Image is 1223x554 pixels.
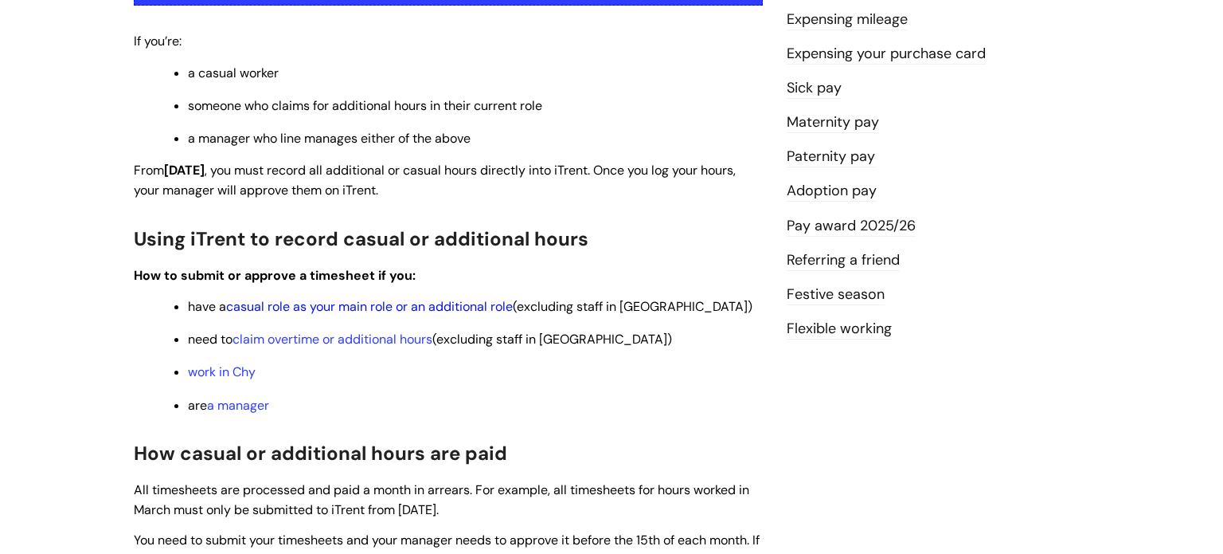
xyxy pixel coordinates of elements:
a: Expensing mileage [787,10,908,30]
span: a manager who line manages either of the above [188,130,471,147]
span: are [188,397,269,414]
a: Referring a friend [787,250,900,271]
a: Sick pay [787,78,842,99]
span: need to (excluding staff in [GEOGRAPHIC_DATA]) [188,331,672,348]
span: a casual worker [188,65,279,81]
a: Maternity pay [787,112,879,133]
a: Paternity pay [787,147,875,167]
a: Adoption pay [787,181,877,202]
a: claim overtime or additional hours [232,331,432,348]
a: Pay award 2025/26 [787,216,916,237]
a: Flexible working [787,319,892,340]
strong: [DATE] [164,162,205,179]
span: have a (excluding staff in [GEOGRAPHIC_DATA]) [188,298,752,315]
span: Using iTrent to record casual or additional hours [134,226,588,251]
a: Expensing your purchase card [787,44,986,65]
strong: How to submit or approve a timesheet if you: [134,267,416,284]
span: How casual or additional hours are paid [134,441,507,466]
a: a manager [207,397,269,414]
a: work in Chy [188,363,256,380]
a: casual role as your main role or an additional role [226,298,513,315]
span: someone who claims for additional hours in their current role [188,97,542,114]
span: All timesheets are processed and paid a month in arrears. For example, all timesheets for hours w... [134,481,749,518]
span: From , you must record all additional or casual hours directly into iTrent. Once you log your hou... [134,162,736,198]
span: If you’re: [134,33,182,49]
a: Festive season [787,285,885,305]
